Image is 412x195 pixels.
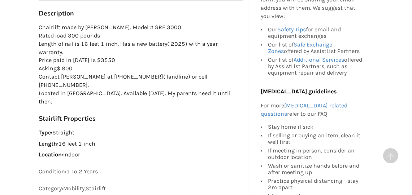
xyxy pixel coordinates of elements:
strong: Type [39,129,51,136]
p: : Indoor [39,151,243,159]
h3: Description [39,9,243,18]
a: [MEDICAL_DATA] related questions [261,102,347,117]
div: Our for email and equipment exchanges [268,26,364,40]
div: Stay home if sick [268,124,364,131]
p: For more refer to our FAQ [261,101,364,118]
p: Condition: 1 To 2 Years [39,168,243,176]
b: [MEDICAL_DATA] guidelines [261,88,337,94]
p: : Straight [39,129,243,137]
div: Wash or sanitize hands before and after meeting up [268,161,364,177]
strong: Location [39,151,62,158]
strong: Length [39,140,57,147]
div: Our list of offered by AssistList Partners [268,40,364,55]
div: If selling or buying an item, clean it well first [268,131,364,146]
a: Additional Services [294,56,344,63]
a: Safe Exchange Zones [268,41,332,54]
h3: Stairlift Properties [39,115,243,123]
a: Safety Tips [277,26,306,32]
div: Our list of offered by AssistList Partners, such as equipment repair and delivery [268,55,364,76]
p: : 16 feet 1 inch [39,140,243,148]
div: Practice physical distancing - stay 2m apart [268,177,364,192]
p: Chairlift made by [PERSON_NAME]. Model # SRE 3000 Rated load 300 pounds Length of rail is 16 feet... [39,23,243,106]
p: Category: Mobility , Stairlift [39,185,243,193]
div: If meeting in person, consider an outdoor location [268,146,364,161]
